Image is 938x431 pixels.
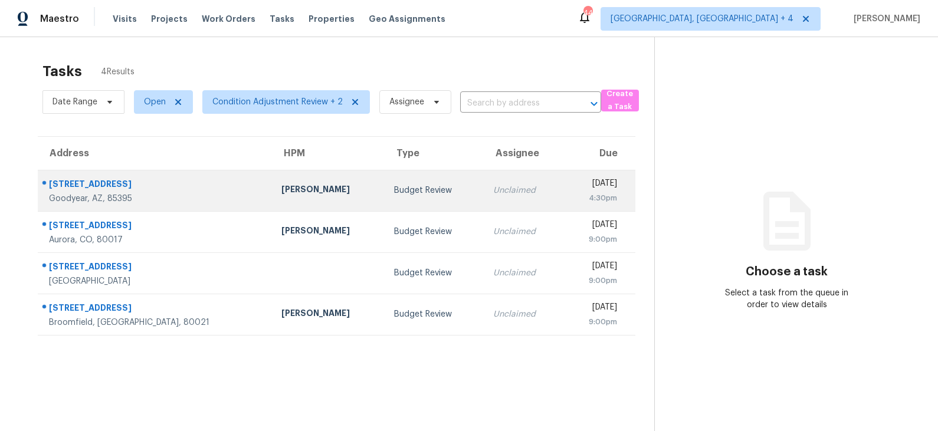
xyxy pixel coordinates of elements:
[389,96,424,108] span: Assignee
[586,96,602,112] button: Open
[385,137,484,170] th: Type
[309,13,355,25] span: Properties
[484,137,563,170] th: Assignee
[151,13,188,25] span: Projects
[563,137,635,170] th: Due
[601,90,639,111] button: Create a Task
[493,226,553,238] div: Unclaimed
[281,307,375,322] div: [PERSON_NAME]
[572,275,617,287] div: 9:00pm
[49,178,263,193] div: [STREET_ADDRESS]
[394,185,474,196] div: Budget Review
[101,66,135,78] span: 4 Results
[611,13,793,25] span: [GEOGRAPHIC_DATA], [GEOGRAPHIC_DATA] + 4
[49,261,263,275] div: [STREET_ADDRESS]
[572,177,617,192] div: [DATE]
[281,225,375,239] div: [PERSON_NAME]
[572,316,617,328] div: 9:00pm
[202,13,255,25] span: Work Orders
[721,287,853,311] div: Select a task from the queue in order to view details
[849,13,920,25] span: [PERSON_NAME]
[572,192,617,204] div: 4:30pm
[212,96,343,108] span: Condition Adjustment Review + 2
[572,260,617,275] div: [DATE]
[572,233,617,245] div: 9:00pm
[607,87,633,114] span: Create a Task
[394,226,474,238] div: Budget Review
[144,96,166,108] span: Open
[53,96,97,108] span: Date Range
[460,94,568,113] input: Search by address
[493,185,553,196] div: Unclaimed
[113,13,137,25] span: Visits
[493,308,553,320] div: Unclaimed
[572,219,617,233] div: [DATE]
[49,193,263,205] div: Goodyear, AZ, 85395
[49,275,263,287] div: [GEOGRAPHIC_DATA]
[394,267,474,279] div: Budget Review
[49,317,263,328] div: Broomfield, [GEOGRAPHIC_DATA], 80021
[49,234,263,246] div: Aurora, CO, 80017
[272,137,385,170] th: HPM
[49,302,263,317] div: [STREET_ADDRESS]
[583,7,592,19] div: 44
[572,301,617,316] div: [DATE]
[369,13,445,25] span: Geo Assignments
[281,183,375,198] div: [PERSON_NAME]
[493,267,553,279] div: Unclaimed
[40,13,79,25] span: Maestro
[38,137,272,170] th: Address
[746,266,828,278] h3: Choose a task
[49,219,263,234] div: [STREET_ADDRESS]
[42,65,82,77] h2: Tasks
[394,308,474,320] div: Budget Review
[270,15,294,23] span: Tasks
